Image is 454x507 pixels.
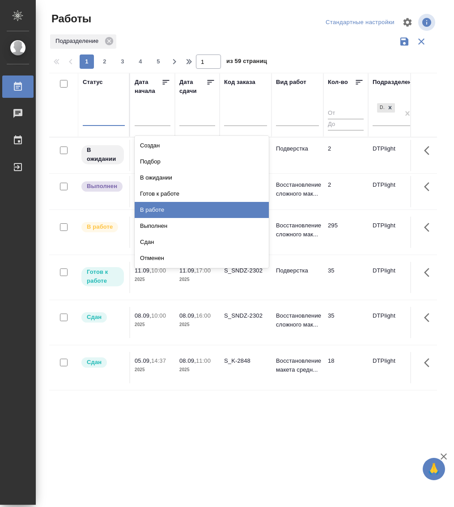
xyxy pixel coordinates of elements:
button: Здесь прячутся важные кнопки [419,307,440,328]
td: 295 [323,217,368,248]
div: Статус [83,78,103,87]
button: Здесь прячутся важные кнопки [419,176,440,197]
span: 🙏 [426,460,441,478]
p: 2025 [179,365,215,374]
p: Выполнен [87,182,117,191]
span: 5 [151,57,165,66]
td: 18 [323,352,368,383]
p: 08.09, [179,312,196,319]
p: 08.09, [135,312,151,319]
p: 2025 [179,275,215,284]
div: Дата начала [135,78,161,96]
p: 11:00 [196,357,211,364]
div: В работе [135,202,269,218]
td: DTPlight [368,262,420,293]
div: Менеджер проверил работу исполнителя, передает ее на следующий этап [81,356,125,369]
td: DTPlight [368,140,420,171]
p: 2025 [135,365,170,374]
div: Дата сдачи [179,78,206,96]
p: 10:00 [151,312,166,319]
p: 14:37 [151,357,166,364]
span: Посмотреть информацию [418,14,437,31]
p: Подразделение [55,37,102,46]
p: 17:00 [196,267,211,274]
p: 05.09, [135,357,151,364]
div: S_SNDZ-2302 [224,311,267,320]
p: Восстановление макета средн... [276,356,319,374]
div: Подразделение [373,78,419,87]
button: Здесь прячутся важные кнопки [419,140,440,161]
p: Сдан [87,358,102,367]
button: Здесь прячутся важные кнопки [419,217,440,238]
input: От [328,108,364,119]
span: Настроить таблицу [397,12,418,33]
td: 2 [323,140,368,171]
button: 🙏 [423,458,445,480]
p: Восстановление сложного мак... [276,221,319,239]
button: 4 [133,54,148,69]
div: S_K-2848 [224,356,267,365]
p: 16:00 [196,312,211,319]
td: 2 [323,176,368,207]
button: Сохранить фильтры [396,33,413,50]
span: 4 [133,57,148,66]
button: Сбросить фильтры [413,33,430,50]
p: 08.09, [179,357,196,364]
p: Восстановление сложного мак... [276,311,319,329]
div: DTPlight [376,102,396,113]
p: Подверстка [276,144,319,153]
button: Здесь прячутся важные кнопки [419,352,440,373]
p: 2025 [135,320,170,329]
button: 2 [98,54,112,69]
button: 5 [151,54,165,69]
p: 10:00 [151,267,166,274]
div: Отменен [135,250,269,266]
p: 11.09, [135,267,151,274]
div: Сдан [135,234,269,250]
p: В работе [87,222,113,231]
input: До [328,119,364,130]
td: DTPlight [368,352,420,383]
span: 2 [98,57,112,66]
p: Подверстка [276,266,319,275]
p: 11.09, [179,267,196,274]
div: Исполнитель может приступить к работе [81,266,125,287]
div: Подбор [135,154,269,170]
button: 3 [115,54,130,69]
div: Подразделение [50,34,116,49]
p: Готов к работе [87,268,119,285]
div: Код заказа [224,78,255,87]
div: Менеджер проверил работу исполнителя, передает ее на следующий этап [81,311,125,323]
div: DTPlight [377,103,385,113]
div: split button [323,16,397,29]
p: В ожидании [87,146,119,163]
p: 2025 [135,275,170,284]
div: S_SNDZ-2302 [224,266,267,275]
div: Готов к работе [135,186,269,202]
td: 35 [323,262,368,293]
td: DTPlight [368,307,420,338]
p: 2025 [179,320,215,329]
span: 3 [115,57,130,66]
p: Сдан [87,313,102,322]
div: Исполнитель назначен, приступать к работе пока рано [81,144,125,165]
p: Восстановление сложного мак... [276,180,319,198]
span: Работы [49,12,91,26]
div: Кол-во [328,78,348,87]
td: DTPlight [368,217,420,248]
div: Выполнен [135,218,269,234]
div: Вид работ [276,78,306,87]
div: Исполнитель выполняет работу [81,221,125,233]
button: Здесь прячутся важные кнопки [419,262,440,283]
td: DTPlight [368,176,420,207]
div: Создан [135,138,269,154]
td: 35 [323,307,368,338]
span: из 59 страниц [226,56,267,69]
div: В ожидании [135,170,269,186]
